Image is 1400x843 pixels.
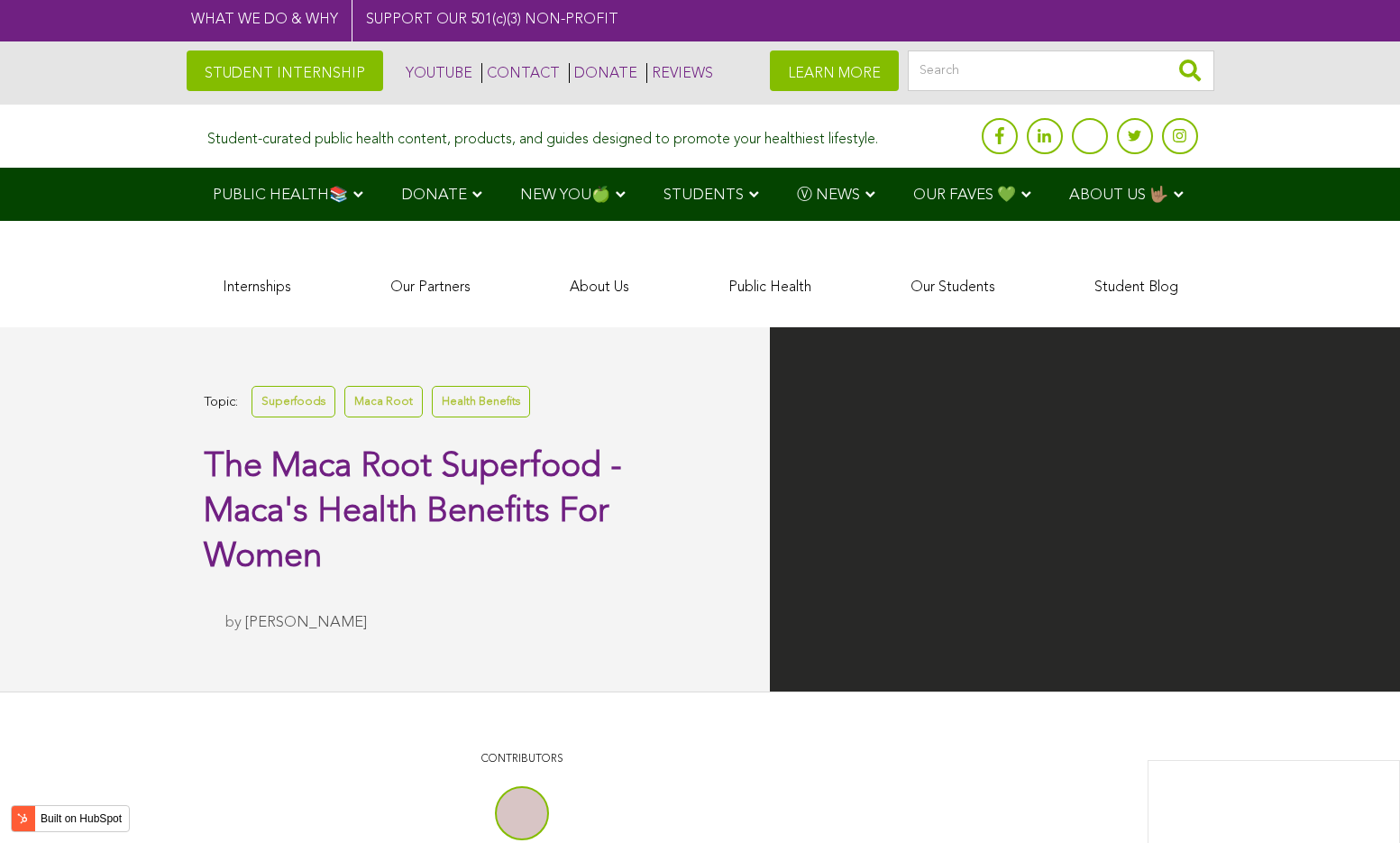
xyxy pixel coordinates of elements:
span: Ⓥ NEWS [797,188,860,203]
p: CONTRIBUTORS [229,751,815,768]
a: YOUTUBE [401,63,472,83]
a: Maca Root [344,386,423,417]
span: The Maca Root Superfood - Maca's Health Benefits For Women [204,450,622,574]
label: Built on HubSpot [33,807,129,830]
a: CONTACT [481,63,560,83]
a: REVIEWS [646,63,713,83]
iframe: Chat Widget [1310,756,1400,843]
input: Search [908,50,1214,91]
a: Superfoods [252,386,335,417]
a: STUDENT INTERNSHIP [187,50,383,91]
div: Student-curated public health content, products, and guides designed to promote your healthiest l... [207,123,878,149]
span: Topic: [204,390,238,415]
span: NEW YOU🍏 [520,188,610,203]
span: ABOUT US 🤟🏽 [1069,188,1168,203]
span: STUDENTS [663,188,744,203]
img: HubSpot sprocket logo [12,808,33,829]
a: [PERSON_NAME] [245,615,367,630]
span: DONATE [401,188,467,203]
a: LEARN MORE [770,50,899,91]
span: by [225,615,242,630]
div: Navigation Menu [187,168,1214,221]
a: DONATE [569,63,637,83]
span: OUR FAVES 💚 [913,188,1016,203]
a: Health Benefits [432,386,530,417]
button: Built on HubSpot [11,805,130,832]
span: PUBLIC HEALTH📚 [213,188,348,203]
